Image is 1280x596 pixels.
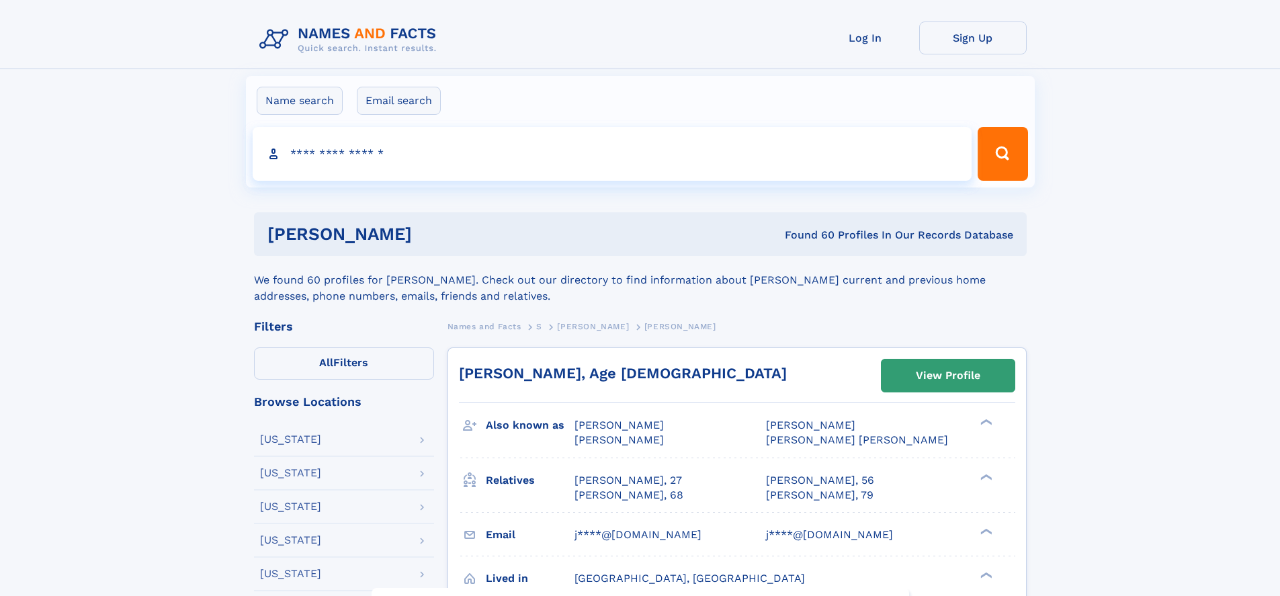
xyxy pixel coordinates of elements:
h1: [PERSON_NAME] [267,226,599,243]
span: [PERSON_NAME] [557,322,629,331]
h3: Relatives [486,469,574,492]
a: [PERSON_NAME], 68 [574,488,683,503]
h3: Also known as [486,414,574,437]
div: Browse Locations [254,396,434,408]
div: ❯ [977,418,993,427]
h3: Email [486,523,574,546]
label: Name search [257,87,343,115]
img: Logo Names and Facts [254,22,447,58]
span: S [536,322,542,331]
div: [US_STATE] [260,535,321,546]
input: search input [253,127,972,181]
a: S [536,318,542,335]
a: Sign Up [919,22,1027,54]
div: [US_STATE] [260,468,321,478]
span: [PERSON_NAME] [766,419,855,431]
div: ❯ [977,570,993,579]
div: [US_STATE] [260,568,321,579]
a: View Profile [882,359,1015,392]
div: [US_STATE] [260,434,321,445]
span: [PERSON_NAME] [574,419,664,431]
span: [PERSON_NAME] [PERSON_NAME] [766,433,948,446]
button: Search Button [978,127,1027,181]
span: All [319,356,333,369]
div: View Profile [916,360,980,391]
div: Filters [254,321,434,333]
div: ❯ [977,472,993,481]
div: We found 60 profiles for [PERSON_NAME]. Check out our directory to find information about [PERSON... [254,256,1027,304]
div: [US_STATE] [260,501,321,512]
a: [PERSON_NAME], Age [DEMOGRAPHIC_DATA] [459,365,787,382]
a: [PERSON_NAME], 27 [574,473,682,488]
label: Email search [357,87,441,115]
label: Filters [254,347,434,380]
span: [PERSON_NAME] [574,433,664,446]
a: Log In [812,22,919,54]
span: [PERSON_NAME] [644,322,716,331]
div: Found 60 Profiles In Our Records Database [598,228,1013,243]
a: Names and Facts [447,318,521,335]
a: [PERSON_NAME], 56 [766,473,874,488]
a: [PERSON_NAME] [557,318,629,335]
div: ❯ [977,527,993,536]
span: [GEOGRAPHIC_DATA], [GEOGRAPHIC_DATA] [574,572,805,585]
h3: Lived in [486,567,574,590]
a: [PERSON_NAME], 79 [766,488,873,503]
